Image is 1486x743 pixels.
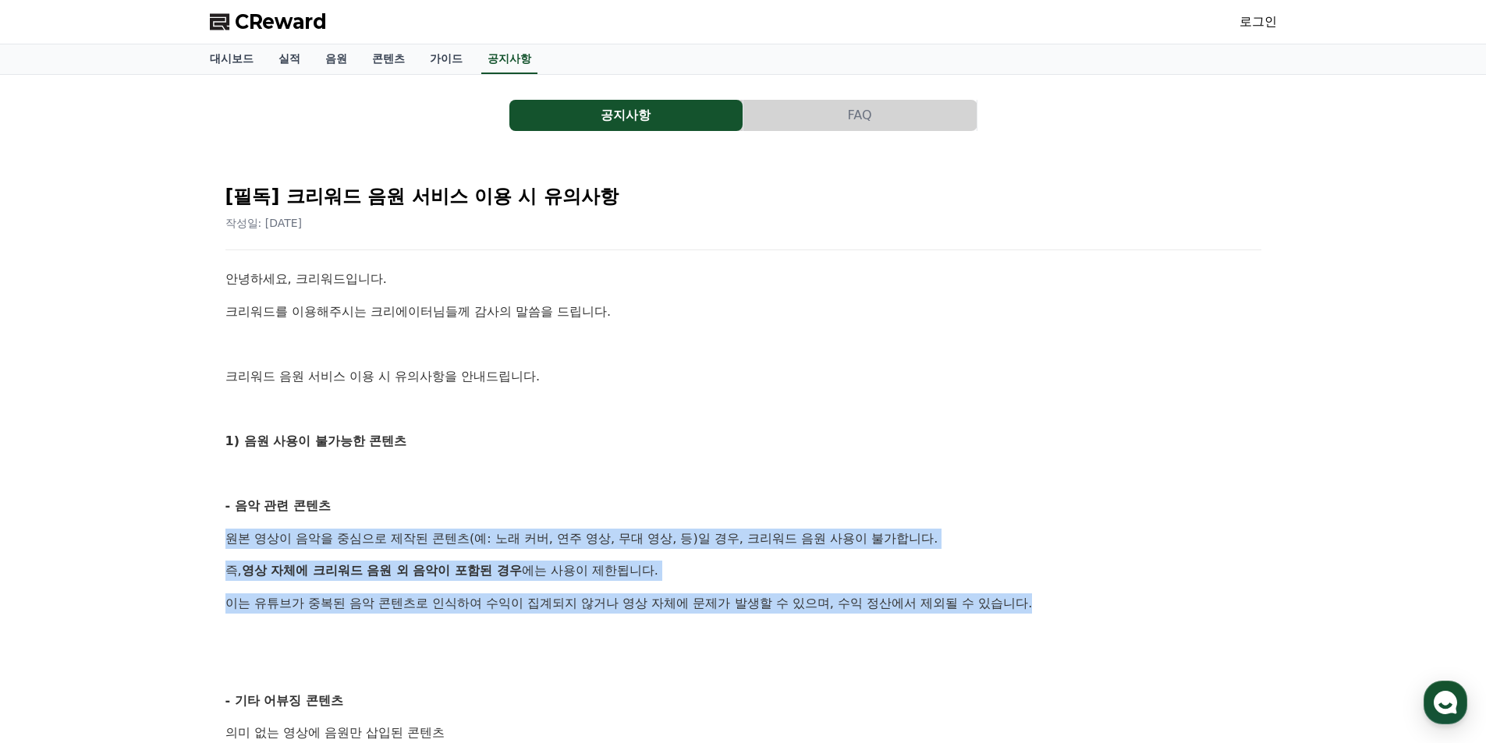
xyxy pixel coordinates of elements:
[242,563,522,578] strong: 영상 자체에 크리워드 음원 외 음악이 포함된 경우
[225,593,1261,614] p: 이는 유튜브가 중복된 음악 콘텐츠로 인식하여 수익이 집계되지 않거나 영상 자체에 문제가 발생할 수 있으며, 수익 정산에서 제외될 수 있습니다.
[509,100,743,131] button: 공지사항
[417,44,475,74] a: 가이드
[5,494,103,533] a: 홈
[235,9,327,34] span: CReward
[225,366,1261,387] p: 크리워드 음원 서비스 이용 시 유의사항을 안내드립니다.
[481,44,537,74] a: 공지사항
[143,518,161,531] span: 대화
[225,433,407,448] strong: 1) 음원 사용이 불가능한 콘텐츠
[266,44,313,74] a: 실적
[210,9,327,34] a: CReward
[241,518,260,530] span: 설정
[313,44,360,74] a: 음원
[49,518,59,530] span: 홈
[225,184,1261,209] h2: [필독] 크리워드 음원 서비스 이용 시 유의사항
[225,561,1261,581] p: 즉, 에는 사용이 제한됩니다.
[360,44,417,74] a: 콘텐츠
[225,693,343,708] strong: - 기타 어뷰징 콘텐츠
[201,494,300,533] a: 설정
[225,302,1261,322] p: 크리워드를 이용해주시는 크리에이터님들께 감사의 말씀을 드립니다.
[225,498,331,513] strong: - 음악 관련 콘텐츠
[103,494,201,533] a: 대화
[225,269,1261,289] p: 안녕하세요, 크리워드입니다.
[1240,12,1277,31] a: 로그인
[743,100,977,131] button: FAQ
[225,529,1261,549] p: 원본 영상이 음악을 중심으로 제작된 콘텐츠(예: 노래 커버, 연주 영상, 무대 영상, 등)일 경우, 크리워드 음원 사용이 불가합니다.
[225,217,303,229] span: 작성일: [DATE]
[197,44,266,74] a: 대시보드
